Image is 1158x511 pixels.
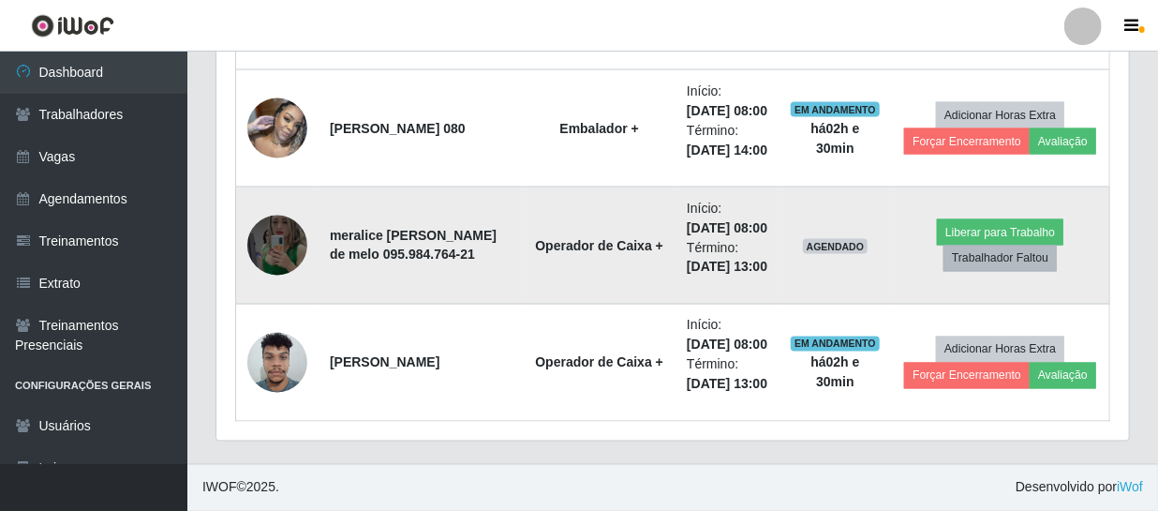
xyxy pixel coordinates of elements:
time: [DATE] 14:00 [687,143,767,158]
time: [DATE] 08:00 [687,220,767,235]
time: [DATE] 13:00 [687,260,767,275]
span: EM ANDAMENTO [791,102,880,117]
img: 1748473921271.jpeg [247,88,307,168]
button: Adicionar Horas Extra [936,337,1064,363]
img: 1751861377201.jpeg [247,323,307,402]
span: Desenvolvido por [1016,478,1143,498]
li: Início: [687,316,768,355]
button: Trabalhador Faltou [943,246,1057,272]
li: Início: [687,82,768,121]
button: Forçar Encerramento [904,128,1030,155]
span: AGENDADO [803,239,868,254]
strong: [PERSON_NAME] 080 [330,121,466,136]
span: IWOF [202,480,237,495]
time: [DATE] 08:00 [687,103,767,118]
button: Adicionar Horas Extra [936,102,1064,128]
strong: Operador de Caixa + [535,238,663,253]
button: Avaliação [1030,128,1096,155]
strong: Operador de Caixa + [535,355,663,370]
strong: meralice [PERSON_NAME] de melo 095.984.764-21 [330,228,497,263]
time: [DATE] 08:00 [687,338,767,353]
button: Liberar para Trabalho [937,219,1063,246]
time: [DATE] 13:00 [687,377,767,392]
strong: Embalador + [559,121,638,136]
li: Término: [687,355,768,395]
span: © 2025 . [202,478,279,498]
a: iWof [1117,480,1143,495]
strong: há 02 h e 30 min [810,355,859,390]
strong: [PERSON_NAME] [330,355,439,370]
img: 1728406286042.jpeg [247,179,307,312]
span: EM ANDAMENTO [791,337,880,352]
button: Forçar Encerramento [904,363,1030,389]
li: Término: [687,238,768,278]
img: CoreUI Logo [31,14,114,38]
strong: há 02 h e 30 min [810,121,859,156]
li: Término: [687,121,768,160]
button: Avaliação [1030,363,1096,389]
li: Início: [687,199,768,238]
